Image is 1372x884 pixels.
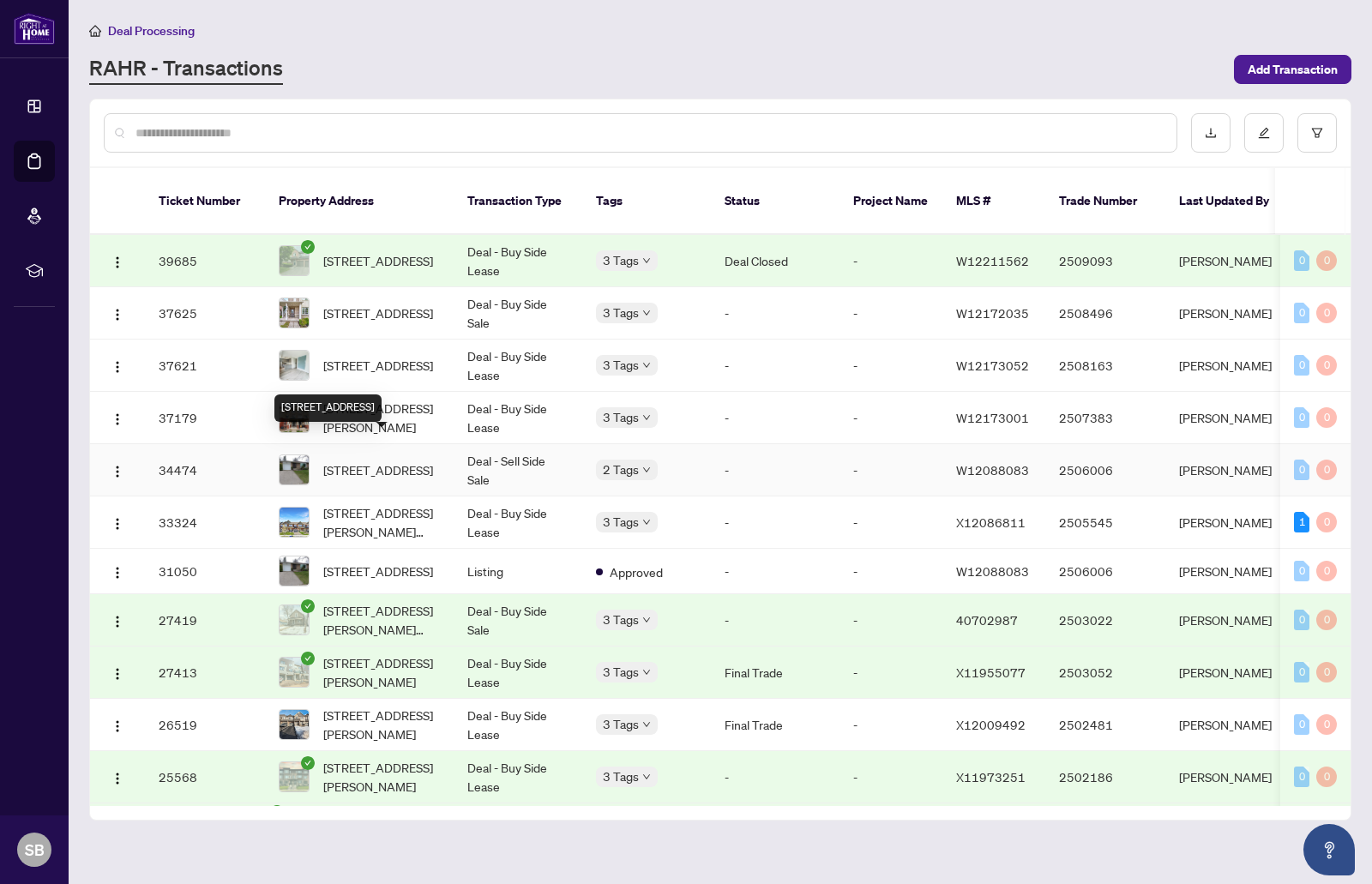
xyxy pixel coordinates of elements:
[1316,250,1337,271] div: 0
[1045,646,1165,699] td: 2503052
[454,646,582,699] td: Deal - Buy Side Lease
[1045,751,1165,803] td: 2502186
[1294,407,1309,428] div: 0
[711,549,839,594] td: -
[1294,610,1309,630] div: 0
[642,518,651,526] span: down
[839,496,942,549] td: -
[1316,610,1337,630] div: 0
[301,652,315,665] span: check-circle
[280,658,309,687] img: thumbnail-img
[711,287,839,340] td: -
[1165,392,1294,444] td: [PERSON_NAME]
[280,455,309,484] img: thumbnail-img
[642,361,651,370] span: down
[839,392,942,444] td: -
[323,706,440,743] span: [STREET_ADDRESS][PERSON_NAME]
[454,340,582,392] td: Deal - Buy Side Lease
[323,460,433,479] span: [STREET_ADDRESS]
[956,665,1026,680] span: X11955077
[1244,113,1284,153] button: edit
[1311,127,1323,139] span: filter
[711,751,839,803] td: -
[956,253,1029,268] span: W12211562
[839,751,942,803] td: -
[839,168,942,235] th: Project Name
[839,594,942,646] td: -
[711,235,839,287] td: Deal Closed
[603,662,639,682] span: 3 Tags
[711,594,839,646] td: -
[603,512,639,532] span: 3 Tags
[104,606,131,634] button: Logo
[111,719,124,733] img: Logo
[1165,751,1294,803] td: [PERSON_NAME]
[111,360,124,374] img: Logo
[104,352,131,379] button: Logo
[1165,168,1294,235] th: Last Updated By
[1165,444,1294,496] td: [PERSON_NAME]
[603,714,639,734] span: 3 Tags
[1045,549,1165,594] td: 2506006
[839,340,942,392] td: -
[454,594,582,646] td: Deal - Buy Side Sale
[323,653,440,691] span: [STREET_ADDRESS][PERSON_NAME]
[839,235,942,287] td: -
[89,25,101,37] span: home
[956,462,1029,478] span: W12088083
[603,460,639,479] span: 2 Tags
[1316,407,1337,428] div: 0
[301,756,315,770] span: check-circle
[104,404,131,431] button: Logo
[323,601,440,639] span: [STREET_ADDRESS][PERSON_NAME][PERSON_NAME]
[603,250,639,270] span: 3 Tags
[104,763,131,791] button: Logo
[1045,594,1165,646] td: 2503022
[1165,699,1294,751] td: [PERSON_NAME]
[89,54,283,85] a: RAHR - Transactions
[1045,444,1165,496] td: 2506006
[301,599,315,613] span: check-circle
[454,444,582,496] td: Deal - Sell Side Sale
[582,168,711,235] th: Tags
[1045,496,1165,549] td: 2505545
[111,772,124,785] img: Logo
[1316,355,1337,376] div: 0
[1297,113,1337,153] button: filter
[145,594,265,646] td: 27419
[1165,340,1294,392] td: [PERSON_NAME]
[323,356,433,375] span: [STREET_ADDRESS]
[14,13,55,45] img: logo
[1294,355,1309,376] div: 0
[711,646,839,699] td: Final Trade
[1165,549,1294,594] td: [PERSON_NAME]
[1316,662,1337,683] div: 0
[145,392,265,444] td: 37179
[1045,392,1165,444] td: 2507383
[454,392,582,444] td: Deal - Buy Side Lease
[1294,460,1309,480] div: 0
[711,444,839,496] td: -
[956,563,1029,579] span: W12088083
[711,168,839,235] th: Status
[603,407,639,427] span: 3 Tags
[111,566,124,580] img: Logo
[1316,512,1337,532] div: 0
[839,646,942,699] td: -
[111,667,124,681] img: Logo
[1294,714,1309,735] div: 0
[642,773,651,781] span: down
[942,168,1045,235] th: MLS #
[1258,127,1270,139] span: edit
[1316,303,1337,323] div: 0
[145,496,265,549] td: 33324
[323,503,440,541] span: [STREET_ADDRESS][PERSON_NAME][PERSON_NAME]
[603,355,639,375] span: 3 Tags
[1303,824,1355,875] button: Open asap
[111,412,124,426] img: Logo
[280,298,309,328] img: thumbnail-img
[454,699,582,751] td: Deal - Buy Side Lease
[1165,235,1294,287] td: [PERSON_NAME]
[839,549,942,594] td: -
[323,304,433,322] span: [STREET_ADDRESS]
